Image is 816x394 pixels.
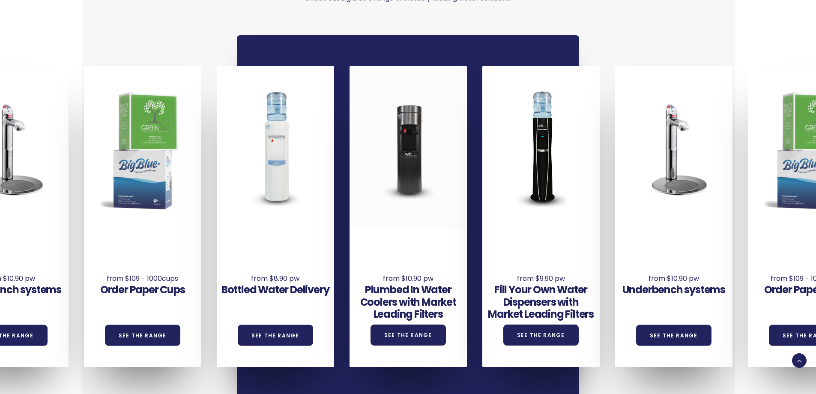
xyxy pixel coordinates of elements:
a: See the Range [238,325,313,346]
a: Order Paper Cups [100,283,185,297]
a: See the Range [371,325,446,346]
a: See the Range [636,325,711,346]
a: Bottled Water Delivery [221,283,329,297]
a: See the Range [503,325,579,346]
a: Underbench systems [622,283,725,297]
a: Fill Your Own Water Dispensers with Market Leading Filters [488,283,594,322]
a: Plumbed In Water Coolers with Market Leading Filters [360,283,456,322]
a: See the Range [105,325,180,346]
